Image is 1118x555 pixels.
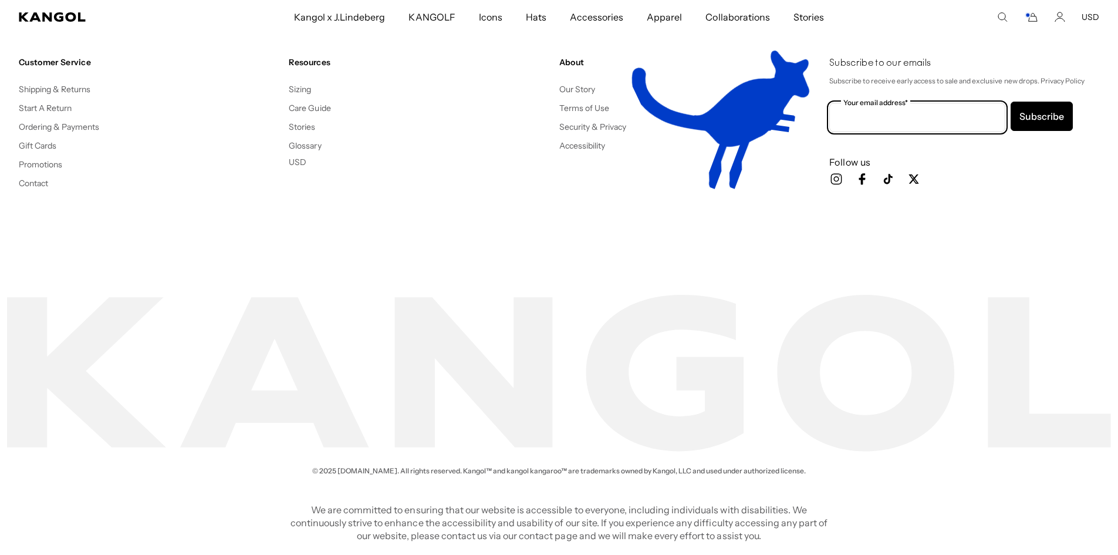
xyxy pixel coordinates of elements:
h4: Customer Service [19,57,279,68]
button: USD [1082,12,1099,22]
p: We are committed to ensuring that our website is accessible to everyone, including individuals wi... [287,503,832,542]
a: Contact [19,178,48,189]
a: Gift Cards [19,140,56,151]
a: Start A Return [19,103,72,113]
a: Promotions [19,159,62,170]
a: Our Story [559,84,595,95]
a: Sizing [289,84,311,95]
button: USD [289,157,306,167]
a: Shipping & Returns [19,84,91,95]
h3: Follow us [829,156,1099,169]
button: Subscribe [1011,102,1073,131]
button: Cart [1024,12,1038,22]
a: Stories [289,122,315,132]
summary: Search here [997,12,1008,22]
p: Subscribe to receive early access to sale and exclusive new drops. Privacy Policy [829,75,1099,88]
h4: Resources [289,57,549,68]
a: Account [1055,12,1065,22]
a: Security & Privacy [559,122,627,132]
h4: Subscribe to our emails [829,57,1099,70]
h4: About [559,57,820,68]
a: Terms of Use [559,103,609,113]
a: Accessibility [559,140,605,151]
a: Glossary [289,140,321,151]
a: Care Guide [289,103,330,113]
a: Kangol [19,12,194,22]
a: Ordering & Payments [19,122,100,132]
